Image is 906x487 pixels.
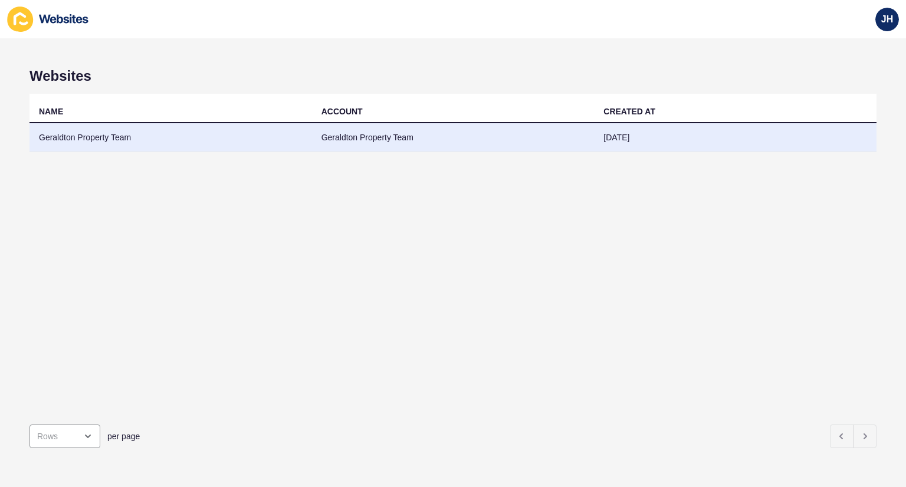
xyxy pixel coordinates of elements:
td: Geraldton Property Team [312,123,595,152]
div: NAME [39,106,63,117]
div: CREATED AT [603,106,655,117]
span: JH [881,14,893,25]
td: Geraldton Property Team [29,123,312,152]
div: open menu [29,425,100,448]
span: per page [107,430,140,442]
td: [DATE] [594,123,877,152]
h1: Websites [29,68,877,84]
div: ACCOUNT [321,106,363,117]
